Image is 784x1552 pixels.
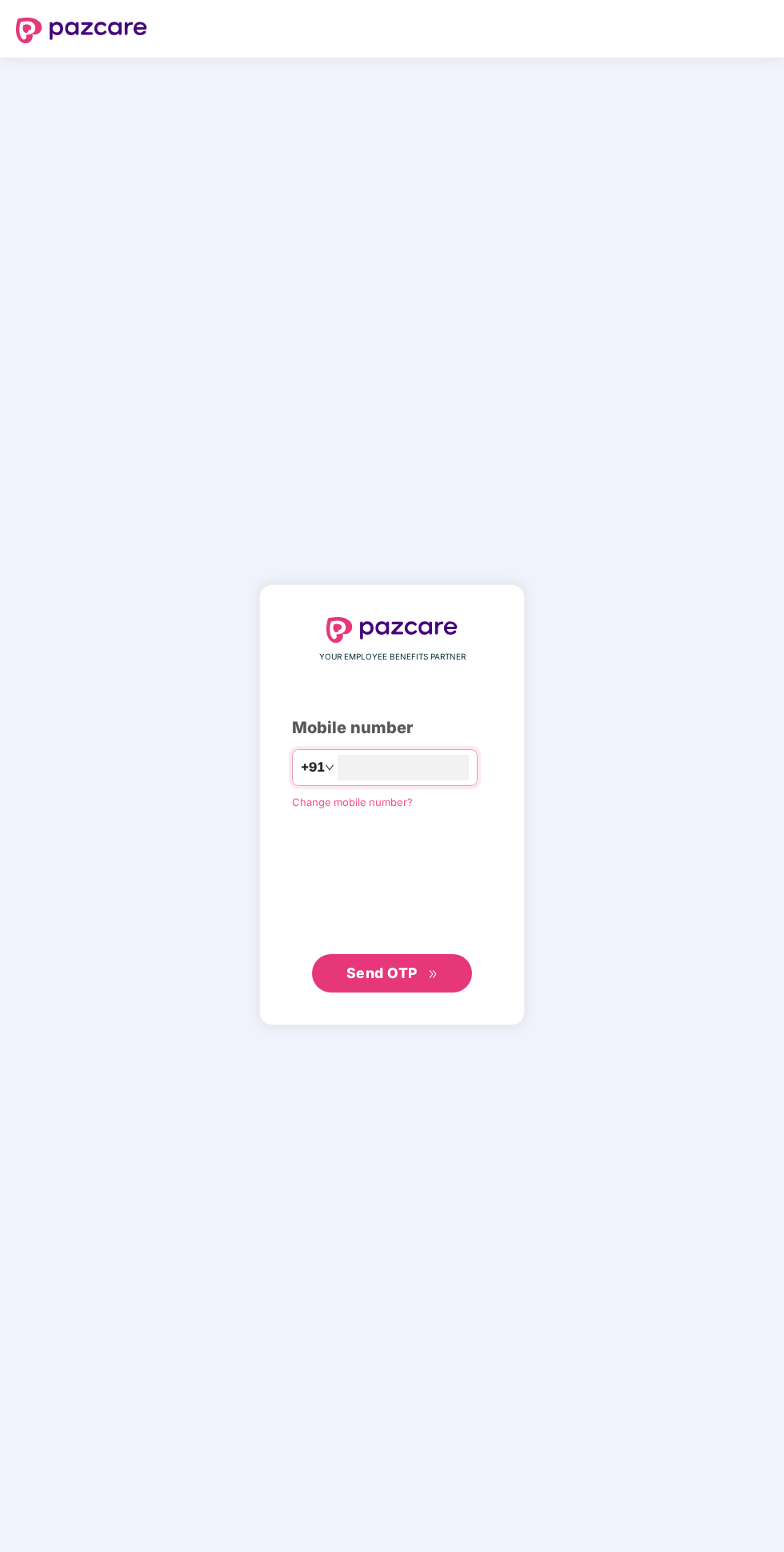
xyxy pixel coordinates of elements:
a: Change mobile number? [292,796,413,808]
div: Mobile number [292,716,492,740]
span: YOUR EMPLOYEE BENEFITS PARTNER [319,651,466,664]
span: Send OTP [346,964,418,981]
img: logo [326,617,458,643]
span: double-right [428,969,438,980]
img: logo [16,18,147,43]
button: Send OTPdouble-right [312,954,472,993]
span: +91 [301,757,325,777]
span: down [325,763,334,772]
